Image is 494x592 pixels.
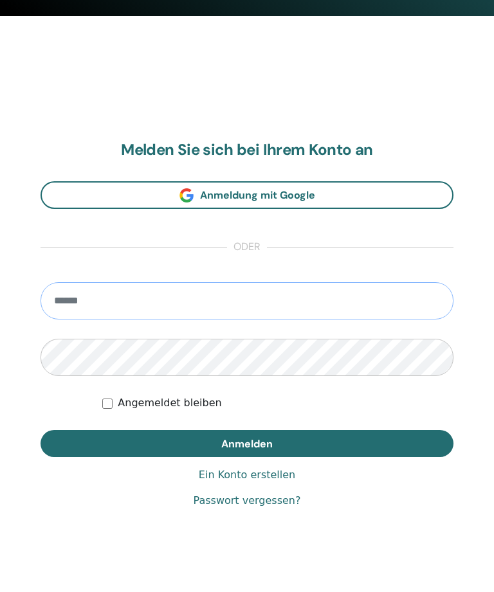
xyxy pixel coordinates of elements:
[194,493,301,508] a: Passwort vergessen?
[227,240,267,255] span: oder
[221,437,273,451] span: Anmelden
[41,181,453,209] a: Anmeldung mit Google
[41,430,453,457] button: Anmelden
[199,467,295,483] a: Ein Konto erstellen
[200,188,315,202] span: Anmeldung mit Google
[41,141,453,159] h2: Melden Sie sich bei Ihrem Konto an
[118,395,221,411] label: Angemeldet bleiben
[102,395,453,411] div: Keep me authenticated indefinitely or until I manually logout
